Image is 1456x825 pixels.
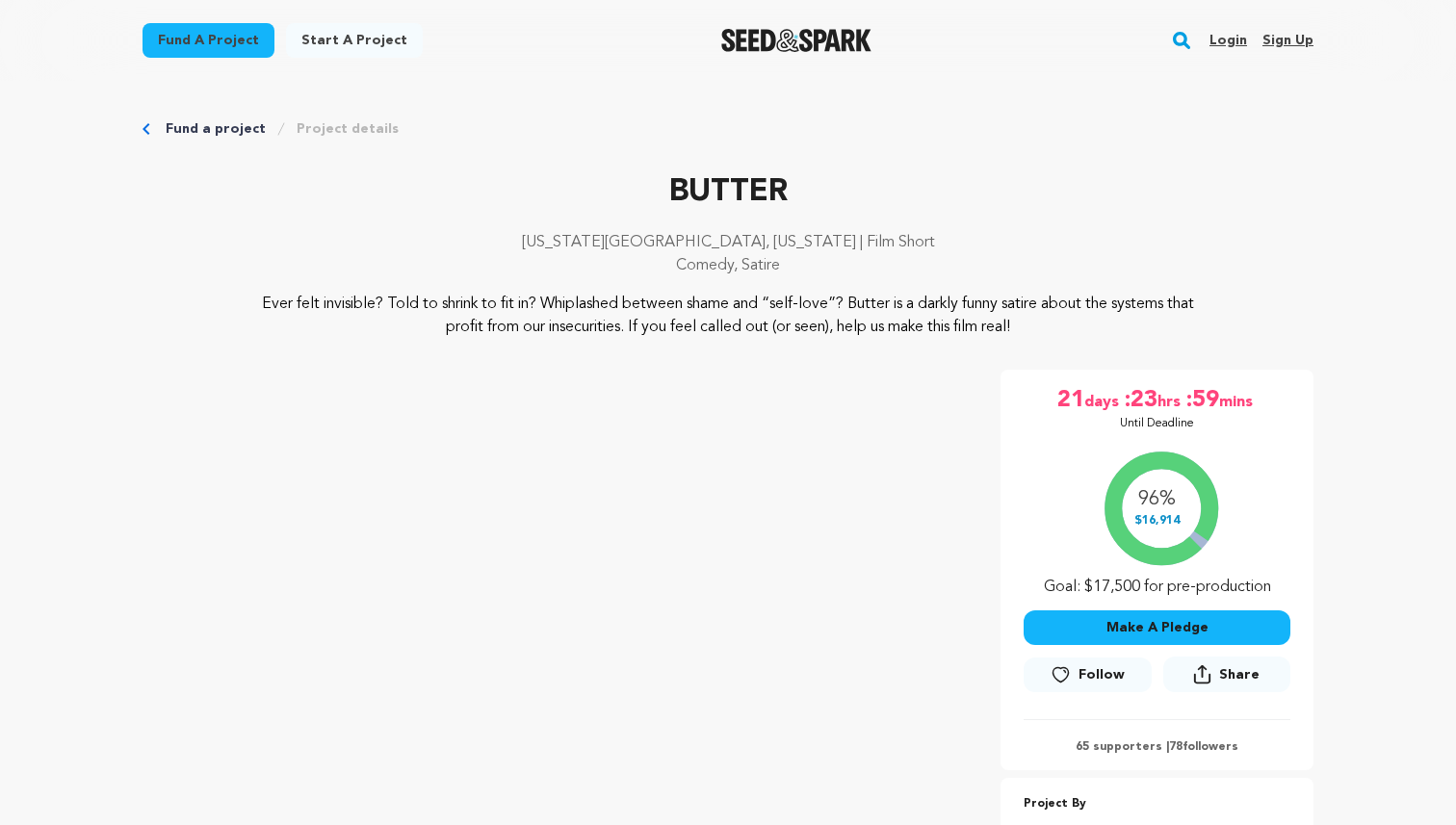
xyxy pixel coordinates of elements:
[1219,385,1257,416] span: mins
[1024,739,1290,755] p: 65 supporters | followers
[1262,25,1313,56] a: Sign up
[143,119,1313,139] div: Breadcrumb
[166,119,266,139] a: Fund a project
[1120,416,1194,431] p: Until Deadline
[1184,385,1219,416] span: :59
[1169,741,1183,753] span: 78
[143,169,1313,216] p: BUTTER
[721,29,872,52] img: Seed&Spark Logo Dark Mode
[1057,385,1084,416] span: 21
[143,23,274,58] a: Fund a project
[286,23,423,58] a: Start a project
[1024,657,1151,692] a: Follow
[143,231,1313,254] p: [US_STATE][GEOGRAPHIC_DATA], [US_STATE] | Film Short
[1163,657,1290,692] button: Share
[1084,385,1123,416] span: days
[1024,793,1290,815] p: Project By
[1157,385,1184,416] span: hrs
[1024,610,1290,645] button: Make A Pledge
[1123,385,1157,416] span: :23
[1079,665,1125,684] span: Follow
[1163,657,1290,700] span: Share
[260,293,1197,339] p: Ever felt invisible? Told to shrink to fit in? Whiplashed between shame and “self-love”? Butter i...
[721,29,872,52] a: Seed&Spark Homepage
[143,254,1313,277] p: Comedy, Satire
[1219,665,1260,684] span: Share
[297,119,399,139] a: Project details
[1209,25,1247,56] a: Login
